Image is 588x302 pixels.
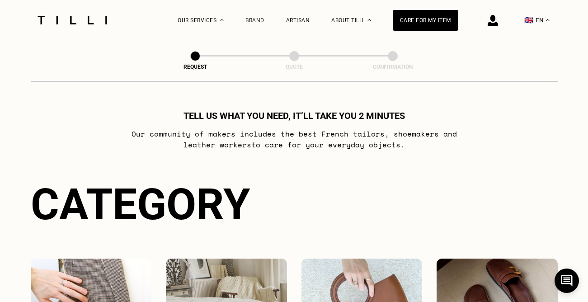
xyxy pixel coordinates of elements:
[249,64,339,70] div: Quote
[286,17,310,24] a: Artisan
[546,19,550,21] img: menu déroulant
[348,64,438,70] div: Confirmation
[488,15,498,26] img: login icon
[150,64,240,70] div: Request
[183,110,405,121] h1: Tell us what you need, it’ll take you 2 minutes
[31,179,558,230] div: Category
[115,128,473,150] p: Our community of makers includes the best French tailors , shoemakers and leather workers to care...
[524,16,533,24] span: 🇬🇧
[245,17,264,24] a: Brand
[367,19,371,21] img: About dropdown menu
[220,19,224,21] img: Dropdown menu
[393,10,458,31] a: Care for my item
[34,16,110,24] img: Tilli seamstress service logo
